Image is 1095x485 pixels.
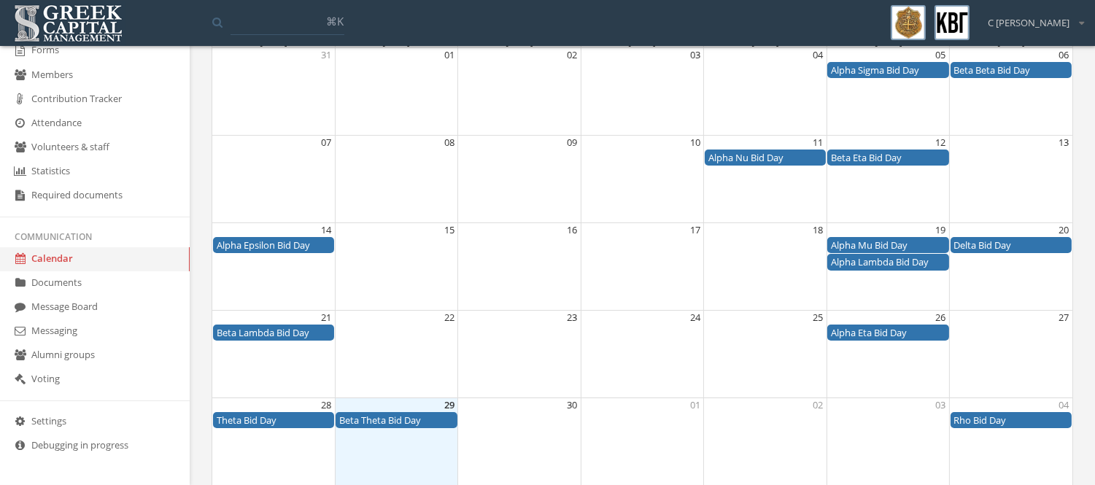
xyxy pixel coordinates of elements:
[567,311,577,325] button: 23
[444,223,454,237] button: 15
[321,311,331,325] button: 21
[217,238,330,252] div: Alpha Epsilon Bid Day
[813,136,823,150] button: 11
[444,311,454,325] button: 22
[629,36,657,47] span: [DATE]
[1059,311,1069,325] button: 27
[751,36,779,47] span: [DATE]
[1059,136,1069,150] button: 13
[831,255,945,269] div: Alpha Lambda Bid Day
[813,48,823,62] button: 04
[217,326,330,340] div: Beta Lambda Bid Day
[936,223,946,237] button: 19
[690,223,700,237] button: 17
[813,398,823,412] button: 02
[1059,398,1069,412] button: 04
[444,48,454,62] button: 01
[1059,48,1069,62] button: 06
[954,238,1068,252] div: Delta Bid Day
[567,136,577,150] button: 09
[954,63,1068,77] div: Beta Beta Bid Day
[831,151,945,165] div: Beta Eta Bid Day
[339,414,453,427] div: Beta Theta Bid Day
[690,398,700,412] button: 01
[708,151,822,165] div: Alpha Nu Bid Day
[260,36,287,47] span: [DATE]
[936,48,946,62] button: 05
[1059,223,1069,237] button: 20
[382,36,410,47] span: [DATE]
[936,311,946,325] button: 26
[321,48,331,62] button: 31
[567,223,577,237] button: 16
[690,48,700,62] button: 03
[831,63,945,77] div: Alpha Sigma Bid Day
[690,311,700,325] button: 24
[997,36,1025,47] span: [DATE]
[936,136,946,150] button: 12
[954,414,1068,427] div: Rho Bid Day
[444,136,454,150] button: 08
[217,414,330,427] div: Theta Bid Day
[506,36,533,47] span: [DATE]
[567,48,577,62] button: 02
[321,136,331,150] button: 07
[321,223,331,237] button: 14
[567,398,577,412] button: 30
[321,398,331,412] button: 28
[978,5,1084,30] div: C [PERSON_NAME]
[813,311,823,325] button: 25
[988,16,1069,30] span: C [PERSON_NAME]
[875,36,902,47] span: [DATE]
[813,223,823,237] button: 18
[444,398,454,412] button: 29
[326,14,344,28] span: ⌘K
[831,238,945,252] div: Alpha Mu Bid Day
[936,398,946,412] button: 03
[690,136,700,150] button: 10
[831,326,945,340] div: Alpha Eta Bid Day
